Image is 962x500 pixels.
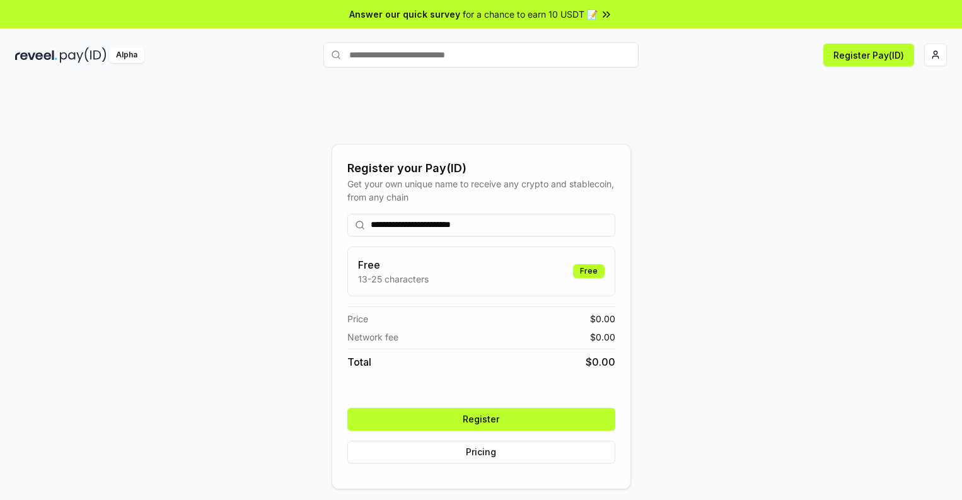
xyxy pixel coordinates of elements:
[358,257,429,272] h3: Free
[347,160,615,177] div: Register your Pay(ID)
[586,354,615,369] span: $ 0.00
[347,354,371,369] span: Total
[60,47,107,63] img: pay_id
[349,8,460,21] span: Answer our quick survey
[590,312,615,325] span: $ 0.00
[463,8,598,21] span: for a chance to earn 10 USDT 📝
[590,330,615,344] span: $ 0.00
[347,330,398,344] span: Network fee
[347,441,615,463] button: Pricing
[109,47,144,63] div: Alpha
[573,264,605,278] div: Free
[347,312,368,325] span: Price
[823,44,914,66] button: Register Pay(ID)
[15,47,57,63] img: reveel_dark
[347,408,615,431] button: Register
[358,272,429,286] p: 13-25 characters
[347,177,615,204] div: Get your own unique name to receive any crypto and stablecoin, from any chain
